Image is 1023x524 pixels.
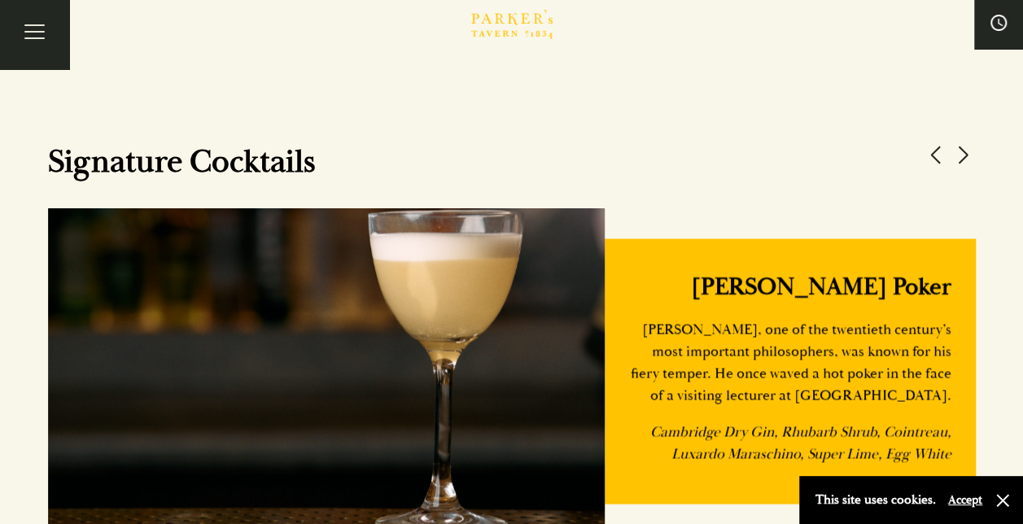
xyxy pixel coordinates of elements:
[48,142,924,181] h2: Signature Cocktails
[948,492,982,508] button: Accept
[629,318,951,406] p: [PERSON_NAME], one of the twentieth century’s most important philosophers, was known for his fier...
[995,492,1011,509] button: Close and accept
[650,422,951,463] em: Cambridge Dry Gin, Rhubarb Shrub, Cointreau, Luxardo Maraschino, Super Lime, Egg White
[629,271,951,302] h3: [PERSON_NAME] Poker
[815,488,936,512] p: This site uses cookies.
